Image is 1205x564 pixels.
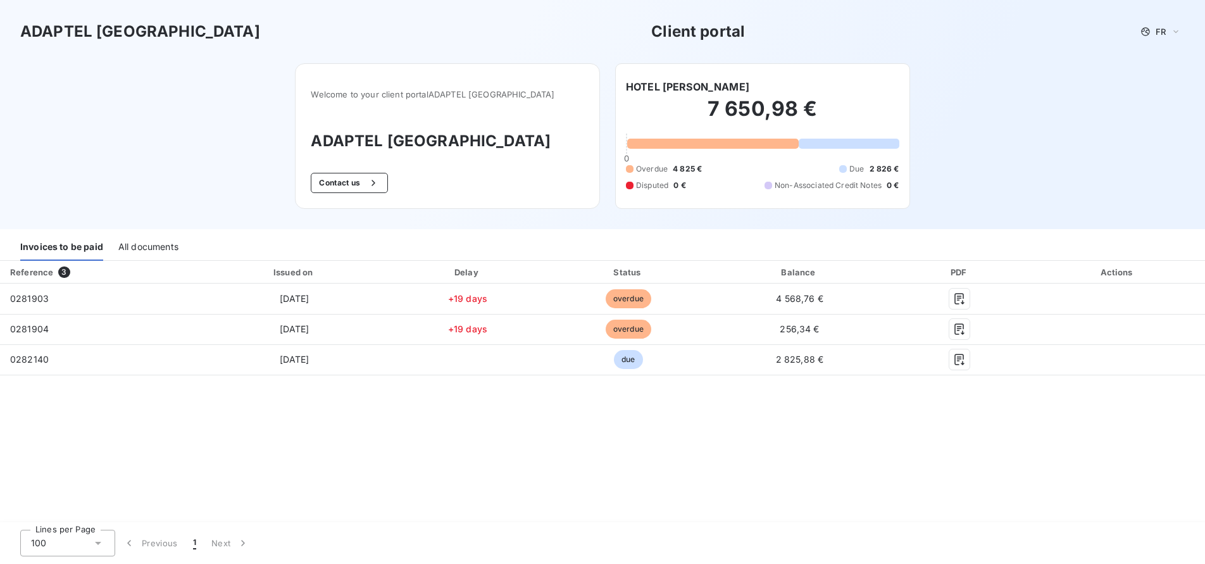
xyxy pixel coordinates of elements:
[626,96,899,134] h2: 7 650,98 €
[892,266,1028,279] div: PDF
[10,323,49,334] span: 0281904
[849,163,864,175] span: Due
[185,530,204,556] button: 1
[193,537,196,549] span: 1
[651,20,745,43] h3: Client portal
[31,537,46,549] span: 100
[280,323,309,334] span: [DATE]
[118,234,178,261] div: All documents
[280,354,309,365] span: [DATE]
[311,173,387,193] button: Contact us
[780,323,819,334] span: 256,34 €
[606,320,651,339] span: overdue
[10,293,49,304] span: 0281903
[203,266,387,279] div: Issued on
[626,79,749,94] h6: HOTEL [PERSON_NAME]
[311,89,584,99] span: Welcome to your client portal ADAPTEL [GEOGRAPHIC_DATA]
[58,266,70,278] span: 3
[624,153,629,163] span: 0
[713,266,886,279] div: Balance
[20,20,260,43] h3: ADAPTEL [GEOGRAPHIC_DATA]
[311,130,584,153] h3: ADAPTEL [GEOGRAPHIC_DATA]
[673,163,702,175] span: 4 825 €
[614,350,642,369] span: due
[887,180,899,191] span: 0 €
[1033,266,1202,279] div: Actions
[392,266,544,279] div: Delay
[636,180,668,191] span: Disputed
[280,293,309,304] span: [DATE]
[636,163,668,175] span: Overdue
[673,180,685,191] span: 0 €
[1156,27,1166,37] span: FR
[115,530,185,556] button: Previous
[870,163,899,175] span: 2 826 €
[549,266,708,279] div: Status
[776,293,823,304] span: 4 568,76 €
[10,354,49,365] span: 0282140
[448,323,487,334] span: +19 days
[20,234,103,261] div: Invoices to be paid
[448,293,487,304] span: +19 days
[776,354,824,365] span: 2 825,88 €
[606,289,651,308] span: overdue
[204,530,257,556] button: Next
[10,267,53,277] div: Reference
[775,180,882,191] span: Non-Associated Credit Notes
